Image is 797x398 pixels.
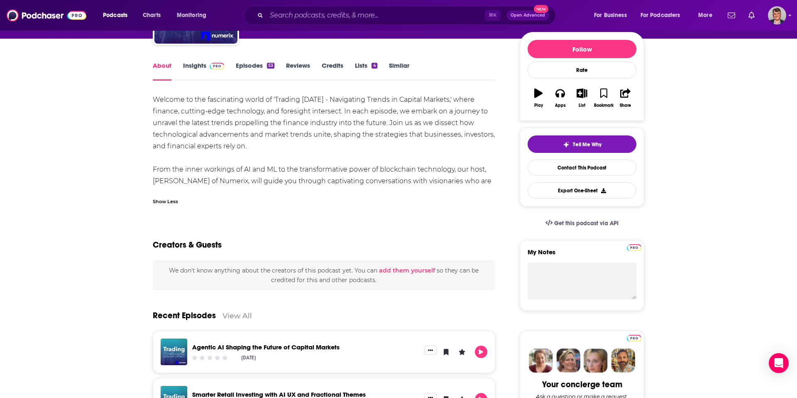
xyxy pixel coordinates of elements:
span: ⌘ K [485,10,500,21]
a: Episodes53 [236,61,274,81]
button: Bookmark Episode [440,346,452,358]
button: open menu [171,9,217,22]
div: Open Intercom Messenger [769,353,789,373]
a: Lists4 [355,61,377,81]
span: For Podcasters [641,10,680,21]
label: My Notes [528,248,636,263]
button: tell me why sparkleTell Me Why [528,135,636,153]
div: Rate [528,61,636,79]
span: More [698,10,712,21]
img: Sydney Profile [529,349,553,373]
div: 4 [372,63,377,69]
button: Share [615,83,636,113]
h2: Creators & Guests [153,240,222,250]
span: For Business [594,10,627,21]
button: Show profile menu [768,6,786,25]
div: Play [534,103,543,108]
a: Recent Episodes [153,310,216,321]
button: open menu [588,9,637,22]
div: Your concierge team [542,379,622,390]
div: Welcome to the fascinating world of 'Trading [DATE] - Navigating Trends in Capital Markets,' wher... [153,94,495,199]
img: Podchaser Pro [210,63,224,69]
a: About [153,61,171,81]
button: open menu [692,9,723,22]
a: Credits [322,61,343,81]
img: Jules Profile [584,349,608,373]
button: Follow [528,40,636,58]
a: InsightsPodchaser Pro [183,61,224,81]
a: View All [222,311,252,320]
button: Export One-Sheet [528,182,636,199]
div: Community Rating: 0 out of 5 [191,354,229,361]
span: We don't know anything about the creators of this podcast yet . You can so they can be credited f... [169,267,479,283]
img: tell me why sparkle [563,141,570,148]
div: Share [620,103,631,108]
span: Logged in as AndyShane [768,6,786,25]
img: Jon Profile [611,349,635,373]
img: Podchaser Pro [627,335,641,341]
button: open menu [97,9,138,22]
img: Podchaser Pro [627,244,641,251]
span: Charts [143,10,161,21]
div: Bookmark [594,103,614,108]
a: Get this podcast via API [539,213,625,233]
span: Tell Me Why [573,141,601,148]
img: Agentic AI Shaping the Future of Capital Markets [161,339,187,365]
div: List [579,103,585,108]
button: add them yourself [379,267,435,274]
button: open menu [635,9,692,22]
input: Search podcasts, credits, & more... [266,9,485,22]
button: Show More Button [424,346,437,355]
a: Reviews [286,61,310,81]
img: User Profile [768,6,786,25]
button: Apps [549,83,571,113]
button: Bookmark [593,83,614,113]
a: Pro website [627,243,641,251]
img: Podchaser - Follow, Share and Rate Podcasts [7,7,86,23]
button: Play [528,83,549,113]
button: Leave a Rating [456,346,468,358]
a: Show notifications dropdown [745,8,758,22]
button: Play [475,346,487,358]
span: Monitoring [177,10,206,21]
a: Pro website [627,334,641,341]
div: 53 [267,63,274,69]
div: Apps [555,103,566,108]
div: Search podcasts, credits, & more... [252,6,564,25]
a: Charts [137,9,166,22]
button: List [571,83,593,113]
span: Get this podcast via API [554,220,619,227]
a: Show notifications dropdown [724,8,738,22]
img: Barbara Profile [556,349,580,373]
span: New [534,5,549,13]
a: Agentic AI Shaping the Future of Capital Markets [192,343,340,351]
div: [DATE] [241,355,256,361]
span: Open Advanced [511,13,545,17]
span: Podcasts [103,10,127,21]
a: Similar [389,61,409,81]
a: Contact This Podcast [528,160,636,176]
button: Open AdvancedNew [507,10,549,20]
